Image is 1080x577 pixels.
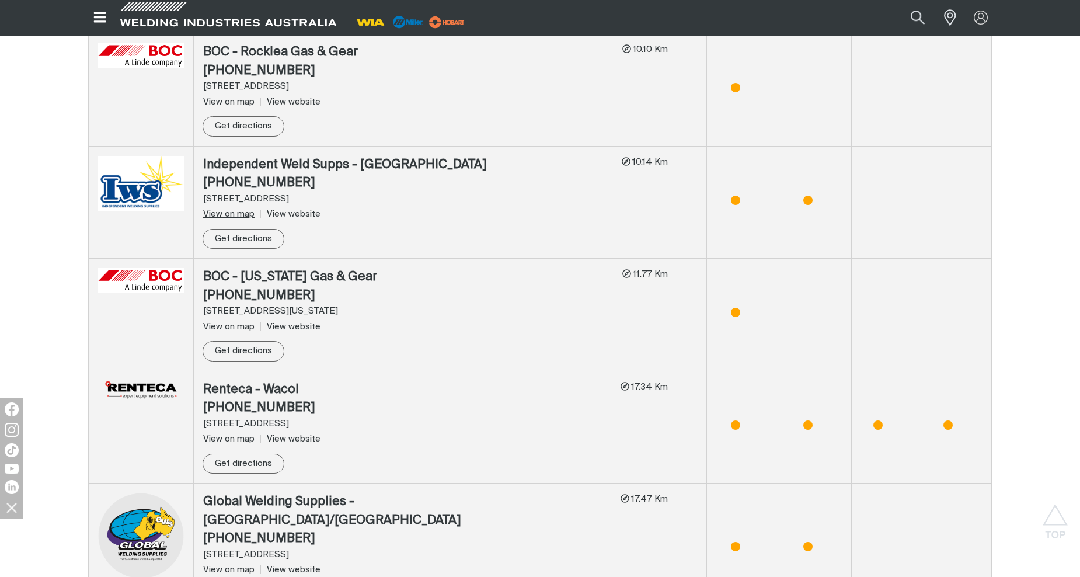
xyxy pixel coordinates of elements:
a: Get directions [203,454,284,474]
a: View website [260,210,320,218]
span: 10.10 Km [631,45,668,54]
div: [STREET_ADDRESS] [203,548,611,562]
input: Product name or item number... [883,5,938,31]
div: Independent Weld Supps - [GEOGRAPHIC_DATA] [203,156,612,175]
div: BOC - Rocklea Gas & Gear [203,43,613,62]
img: hide socials [2,498,22,517]
img: TikTok [5,443,19,457]
div: [PHONE_NUMBER] [203,287,613,305]
img: Independent Weld Supps - Rocklea [98,156,184,211]
a: miller [426,18,468,26]
div: [PHONE_NUMBER] [203,530,611,548]
div: [PHONE_NUMBER] [203,62,613,81]
span: 17.34 Km [629,383,668,391]
img: YouTube [5,464,19,474]
span: 17.47 Km [629,495,668,503]
span: 10.14 Km [630,158,668,166]
a: Get directions [203,341,284,362]
a: View website [260,565,320,574]
span: View on map [203,565,255,574]
span: View on map [203,98,255,106]
div: Renteca - Wacol [203,381,611,399]
a: View website [260,98,320,106]
a: View website [260,435,320,443]
img: miller [426,13,468,31]
a: Get directions [203,116,284,137]
div: [STREET_ADDRESS][US_STATE] [203,305,613,318]
img: LinkedIn [5,480,19,494]
img: Instagram [5,423,19,437]
div: [PHONE_NUMBER] [203,399,611,418]
span: 11.77 Km [631,270,668,279]
div: Global Welding Supplies - [GEOGRAPHIC_DATA]/[GEOGRAPHIC_DATA] [203,493,611,530]
div: [STREET_ADDRESS] [203,193,612,206]
img: BOC - Rocklea Gas & Gear [98,43,184,67]
button: Scroll to top [1042,504,1068,530]
a: View website [260,322,320,331]
img: Renteca - Wacol [98,381,184,399]
div: [STREET_ADDRESS] [203,80,613,93]
img: BOC - Virginia Gas & Gear [98,268,184,292]
div: BOC - [US_STATE] Gas & Gear [203,268,613,287]
button: Search products [898,5,938,31]
div: [STREET_ADDRESS] [203,418,611,431]
span: View on map [203,322,255,331]
div: [PHONE_NUMBER] [203,174,612,193]
img: Facebook [5,402,19,416]
span: View on map [203,435,255,443]
span: View on map [203,210,255,218]
a: Get directions [203,229,284,249]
